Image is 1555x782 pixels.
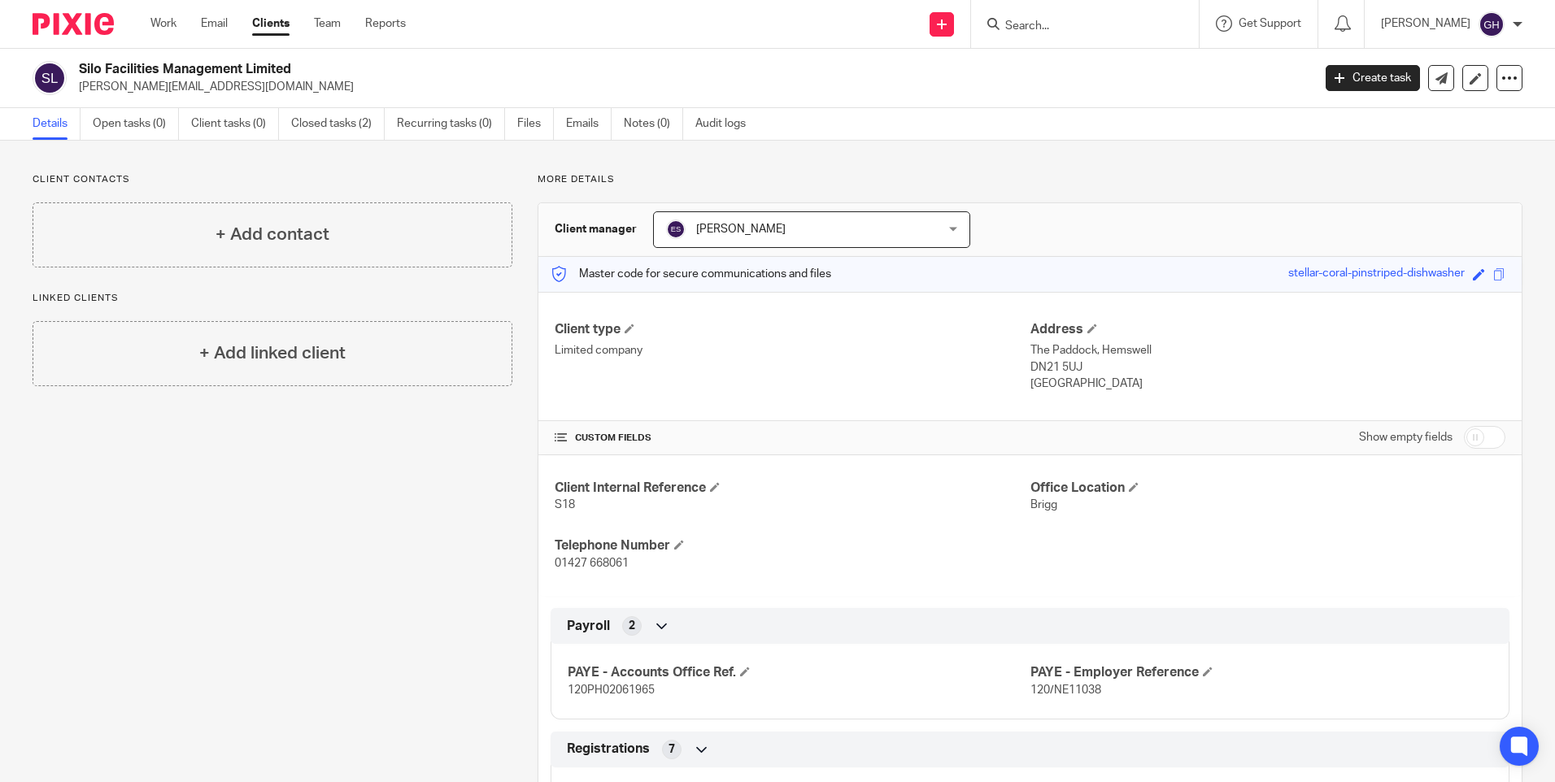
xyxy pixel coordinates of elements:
a: Work [150,15,176,32]
img: svg%3E [33,61,67,95]
h4: Client Internal Reference [555,480,1030,497]
img: svg%3E [1479,11,1505,37]
p: More details [538,173,1522,186]
p: [PERSON_NAME] [1381,15,1470,32]
span: Brigg [1030,499,1057,510]
a: Emails [566,108,612,140]
h4: Client type [555,321,1030,338]
img: Pixie [33,13,114,35]
a: Recurring tasks (0) [397,108,505,140]
a: Clients [252,15,290,32]
h4: CUSTOM FIELDS [555,432,1030,445]
p: Client contacts [33,173,512,186]
span: 120PH02061965 [568,684,655,696]
span: [PERSON_NAME] [696,224,786,235]
span: 120/NE11038 [1030,684,1101,696]
h4: Telephone Number [555,537,1030,554]
img: svg%3E [666,219,686,239]
a: Reports [365,15,406,32]
span: 7 [669,741,675,758]
span: Payroll [567,618,610,635]
h4: + Add contact [216,222,329,247]
a: Audit logs [695,108,758,140]
a: Notes (0) [624,108,683,140]
a: Files [517,108,554,140]
a: Closed tasks (2) [291,108,385,140]
p: The Paddock, Hemswell [1030,342,1505,358]
h4: Address [1030,321,1505,338]
h4: PAYE - Accounts Office Ref. [568,664,1030,681]
label: Show empty fields [1359,429,1453,445]
p: DN21 5UJ [1030,359,1505,376]
span: Get Support [1239,18,1301,29]
div: stellar-coral-pinstriped-dishwasher [1288,265,1465,284]
h4: + Add linked client [199,341,346,366]
span: S18 [555,499,575,510]
p: [PERSON_NAME][EMAIL_ADDRESS][DOMAIN_NAME] [79,79,1301,95]
p: [GEOGRAPHIC_DATA] [1030,376,1505,392]
a: Client tasks (0) [191,108,279,140]
span: Registrations [567,741,650,758]
h4: PAYE - Employer Reference [1030,664,1492,681]
p: Linked clients [33,292,512,305]
a: Open tasks (0) [93,108,179,140]
span: 01427 668061 [555,558,629,569]
input: Search [1004,20,1150,34]
h4: Office Location [1030,480,1505,497]
p: Master code for secure communications and files [551,266,831,282]
h3: Client manager [555,221,637,237]
p: Limited company [555,342,1030,358]
a: Details [33,108,81,140]
h2: Silo Facilities Management Limited [79,61,1056,78]
span: 2 [629,618,635,634]
a: Team [314,15,341,32]
a: Create task [1326,65,1420,91]
a: Email [201,15,228,32]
